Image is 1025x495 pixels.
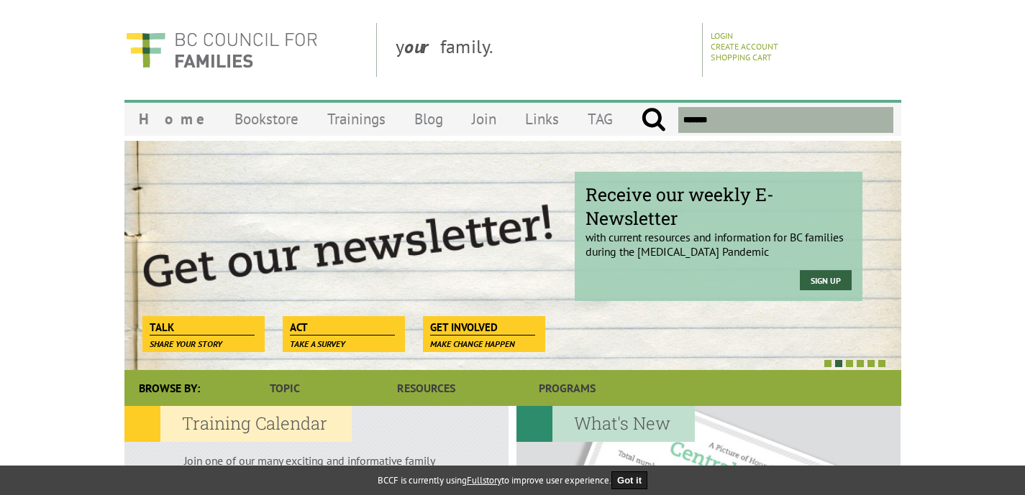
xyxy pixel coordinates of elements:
a: Blog [400,102,457,136]
h2: Training Calendar [124,406,352,442]
span: Take a survey [290,338,345,349]
input: Submit [641,107,666,133]
a: TAG [573,102,627,136]
a: Join [457,102,511,136]
strong: our [404,34,440,58]
a: Get Involved Make change happen [423,316,543,336]
button: Got it [611,471,647,489]
a: Trainings [313,102,400,136]
span: Get Involved [430,320,536,336]
img: BC Council for FAMILIES [124,23,319,77]
a: Act Take a survey [283,316,403,336]
a: Talk Share your story [142,316,263,336]
h2: What's New [516,406,695,442]
div: Browse By: [124,370,214,406]
a: Bookstore [220,102,313,136]
a: Sign Up [800,270,852,290]
a: Create Account [711,41,778,52]
span: Receive our weekly E-Newsletter [586,182,852,230]
a: Login [711,30,733,41]
span: Act [290,320,396,336]
a: Fullstory [467,474,501,486]
span: Make change happen [430,338,515,349]
a: Topic [214,370,355,406]
div: y family. [384,23,703,77]
span: Talk [150,320,255,336]
a: Shopping Cart [711,52,772,63]
a: Links [511,102,573,136]
p: Join one of our many exciting and informative family life education programs. [184,453,450,482]
a: Resources [355,370,496,406]
a: Programs [496,370,637,406]
span: Share your story [150,338,222,349]
a: Home [124,102,220,136]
